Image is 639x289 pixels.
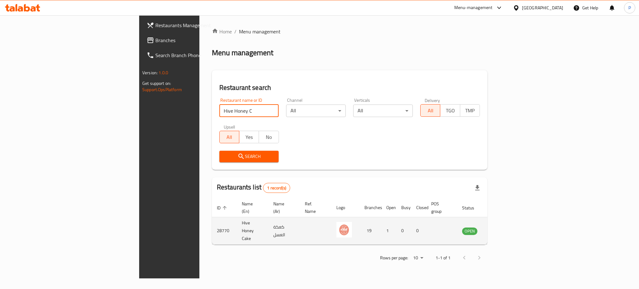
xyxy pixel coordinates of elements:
[470,180,485,195] div: Export file
[454,4,493,12] div: Menu-management
[411,253,426,263] div: Rows per page:
[155,51,241,59] span: Search Branch Phone
[440,104,460,117] button: TGO
[381,217,396,245] td: 1
[263,185,290,191] span: 1 record(s)
[359,217,381,245] td: 19
[411,217,426,245] td: 0
[142,33,246,48] a: Branches
[219,131,239,143] button: All
[522,4,563,11] div: [GEOGRAPHIC_DATA]
[222,133,237,142] span: All
[336,222,352,238] img: Hive Honey Cake
[462,204,482,212] span: Status
[396,217,411,245] td: 0
[142,86,182,94] a: Support.OpsPlatform
[381,198,396,217] th: Open
[142,48,246,63] a: Search Branch Phone
[263,183,290,193] div: Total records count
[142,79,171,87] span: Get support on:
[305,200,324,215] span: Ref. Name
[219,151,279,162] button: Search
[242,133,256,142] span: Yes
[239,28,280,35] span: Menu management
[142,18,246,33] a: Restaurants Management
[420,104,440,117] button: All
[261,133,276,142] span: No
[273,200,292,215] span: Name (Ar)
[259,131,279,143] button: No
[155,22,241,29] span: Restaurants Management
[159,69,168,77] span: 1.0.0
[396,198,411,217] th: Busy
[462,228,477,235] span: OPEN
[425,98,440,102] label: Delivery
[628,4,631,11] span: P
[224,153,274,160] span: Search
[237,217,268,245] td: Hive Honey Cake
[423,106,438,115] span: All
[239,131,259,143] button: Yes
[359,198,381,217] th: Branches
[212,198,511,245] table: enhanced table
[431,200,450,215] span: POS group
[331,198,359,217] th: Logo
[217,204,229,212] span: ID
[286,105,346,117] div: All
[219,83,480,92] h2: Restaurant search
[463,106,477,115] span: TMP
[224,125,235,129] label: Upsell
[142,69,158,77] span: Version:
[212,48,273,58] h2: Menu management
[155,37,241,44] span: Branches
[217,183,290,193] h2: Restaurants list
[219,105,279,117] input: Search for restaurant name or ID..
[242,200,261,215] span: Name (En)
[411,198,426,217] th: Closed
[436,254,451,262] p: 1-1 of 1
[460,104,480,117] button: TMP
[212,28,487,35] nav: breadcrumb
[380,254,408,262] p: Rows per page:
[443,106,457,115] span: TGO
[353,105,413,117] div: All
[268,217,300,245] td: كعكة العسل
